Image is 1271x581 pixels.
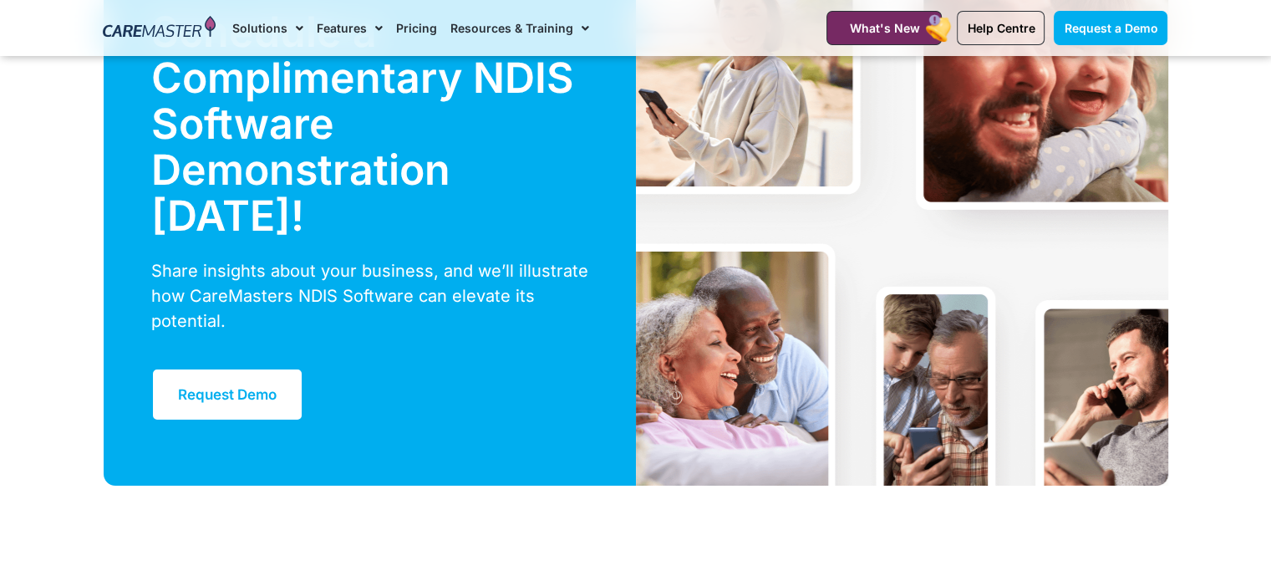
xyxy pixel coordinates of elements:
[849,21,919,35] span: What's New
[151,258,588,334] div: Share insights about your business, and we’ll illustrate how CareMasters NDIS Software can elevat...
[957,11,1045,45] a: Help Centre
[178,386,277,403] span: Request Demo
[151,368,303,421] a: Request Demo
[1054,11,1167,45] a: Request a Demo
[826,11,942,45] a: What's New
[151,9,588,239] h2: Schedule a Complimentary NDIS Software Demonstration [DATE]!
[103,16,216,41] img: CareMaster Logo
[1064,21,1157,35] span: Request a Demo
[967,21,1035,35] span: Help Centre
